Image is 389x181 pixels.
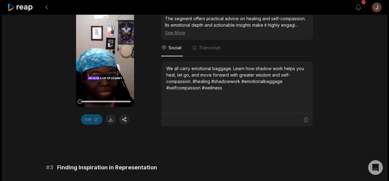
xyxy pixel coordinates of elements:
[76,4,134,107] video: Your browser does not support mp4 format.
[161,40,313,56] nav: Tabs
[165,15,309,36] div: The segment offers practical advice on healing and self-compassion. Its emotional depth and actio...
[57,163,157,172] span: Finding Inspiration in Representation
[81,114,102,125] button: Edit
[166,65,308,91] div: We all carry emotional baggage. Learn how shadow work helps you heal, let go, and move forward wi...
[199,45,221,51] span: Transcript
[168,45,182,51] span: Social
[46,163,53,172] span: # 3
[368,160,383,175] div: Open Intercom Messenger
[165,29,309,36] div: See More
